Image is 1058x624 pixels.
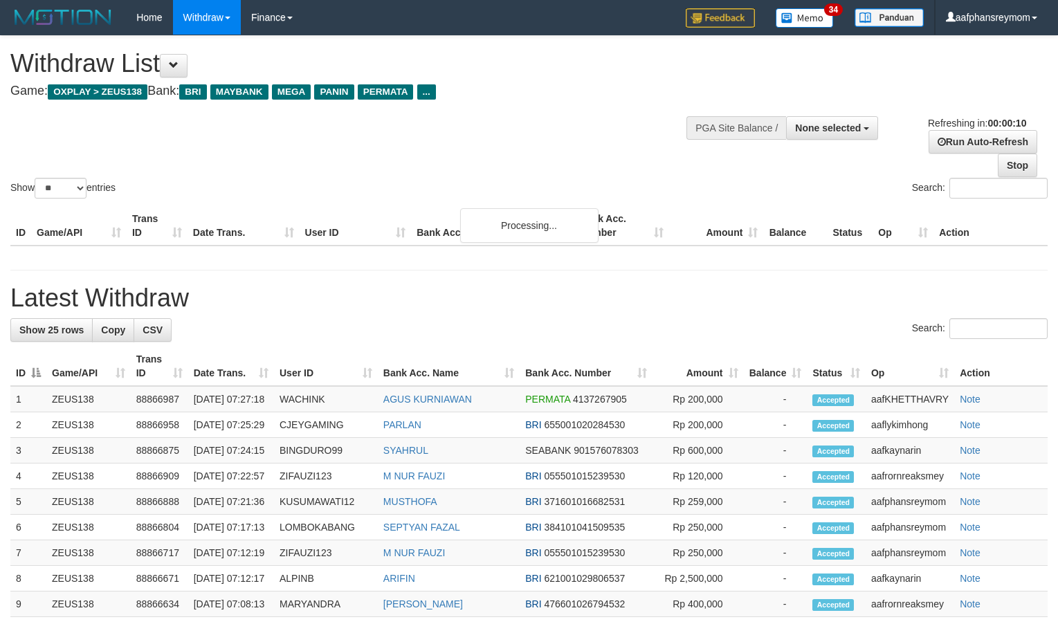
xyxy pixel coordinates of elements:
td: 88866909 [131,464,188,489]
td: 7 [10,540,46,566]
span: Copy 055501015239530 to clipboard [544,547,625,558]
span: Accepted [812,471,854,483]
a: M NUR FAUZI [383,547,445,558]
h4: Game: Bank: [10,84,691,98]
td: [DATE] 07:08:13 [188,591,274,617]
th: ID [10,206,31,246]
td: aaflykimhong [866,412,954,438]
td: ZEUS138 [46,566,131,591]
td: - [744,386,808,412]
input: Search: [949,178,1048,199]
td: 88866987 [131,386,188,412]
a: Run Auto-Refresh [929,130,1037,154]
td: - [744,566,808,591]
td: WACHINK [274,386,378,412]
td: ZEUS138 [46,438,131,464]
th: Bank Acc. Number [574,206,669,246]
td: - [744,540,808,566]
td: [DATE] 07:25:29 [188,412,274,438]
span: BRI [525,496,541,507]
th: Bank Acc. Name [411,206,574,246]
div: PGA Site Balance / [686,116,786,140]
span: Accepted [812,497,854,508]
span: Copy 384101041509535 to clipboard [544,522,625,533]
div: Processing... [460,208,599,243]
th: Balance [763,206,827,246]
a: Show 25 rows [10,318,93,342]
td: Rp 120,000 [653,464,743,489]
td: - [744,515,808,540]
span: BRI [525,522,541,533]
span: BRI [525,470,541,481]
a: AGUS KURNIAWAN [383,394,472,405]
span: PERMATA [358,84,414,100]
td: ZEUS138 [46,489,131,515]
span: ... [417,84,436,100]
td: ZIFAUZI123 [274,540,378,566]
span: PERMATA [525,394,570,405]
span: BRI [525,598,541,609]
td: 6 [10,515,46,540]
span: Accepted [812,394,854,406]
span: Refreshing in: [928,118,1026,129]
td: 9 [10,591,46,617]
span: Accepted [812,420,854,432]
th: Action [954,347,1048,386]
span: Copy 371601016682531 to clipboard [544,496,625,507]
td: 88866888 [131,489,188,515]
label: Show entries [10,178,116,199]
td: ZEUS138 [46,386,131,412]
th: User ID: activate to sort column ascending [274,347,378,386]
span: OXPLAY > ZEUS138 [48,84,147,100]
span: None selected [795,122,861,134]
span: BRI [179,84,206,100]
td: [DATE] 07:12:19 [188,540,274,566]
td: ZEUS138 [46,412,131,438]
td: 1 [10,386,46,412]
span: Copy 476601026794532 to clipboard [544,598,625,609]
td: 88866958 [131,412,188,438]
td: 8 [10,566,46,591]
td: Rp 200,000 [653,386,743,412]
span: Copy 4137267905 to clipboard [573,394,627,405]
a: ARIFIN [383,573,415,584]
td: 88866804 [131,515,188,540]
td: - [744,464,808,489]
td: 5 [10,489,46,515]
td: - [744,489,808,515]
span: Copy 621001029806537 to clipboard [544,573,625,584]
img: Feedback.jpg [686,8,755,28]
a: [PERSON_NAME] [383,598,463,609]
td: ZEUS138 [46,515,131,540]
span: MEGA [272,84,311,100]
span: Accepted [812,446,854,457]
td: 88866671 [131,566,188,591]
select: Showentries [35,178,86,199]
td: [DATE] 07:27:18 [188,386,274,412]
th: Status [827,206,873,246]
th: ID: activate to sort column descending [10,347,46,386]
td: aafrornreaksmey [866,591,954,617]
td: Rp 250,000 [653,515,743,540]
a: SEPTYAN FAZAL [383,522,460,533]
th: Date Trans.: activate to sort column ascending [188,347,274,386]
td: LOMBOKABANG [274,515,378,540]
span: BRI [525,419,541,430]
span: Accepted [812,522,854,534]
th: Game/API [31,206,127,246]
td: Rp 200,000 [653,412,743,438]
td: [DATE] 07:12:17 [188,566,274,591]
span: CSV [143,324,163,336]
td: Rp 400,000 [653,591,743,617]
h1: Withdraw List [10,50,691,77]
a: MUSTHOFA [383,496,437,507]
th: Status: activate to sort column ascending [807,347,865,386]
td: - [744,438,808,464]
th: Op [873,206,933,246]
td: aafrornreaksmey [866,464,954,489]
td: 88866875 [131,438,188,464]
a: Copy [92,318,134,342]
a: Note [960,419,981,430]
th: Trans ID: activate to sort column ascending [131,347,188,386]
td: CJEYGAMING [274,412,378,438]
